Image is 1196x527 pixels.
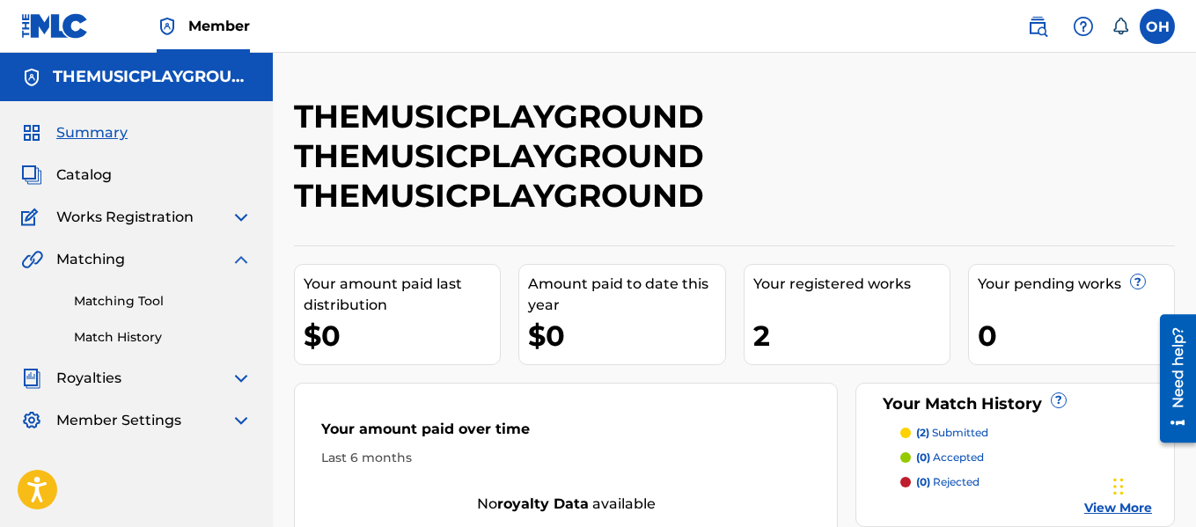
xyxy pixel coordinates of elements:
p: rejected [916,474,980,490]
img: expand [231,249,252,270]
div: Amount paid to date this year [528,274,724,316]
p: submitted [916,425,988,441]
div: $0 [304,316,500,355]
a: (2) submitted [900,425,1152,441]
img: expand [231,410,252,431]
img: Works Registration [21,207,44,228]
div: Your pending works [978,274,1174,295]
span: Member [188,16,250,36]
img: expand [231,368,252,389]
div: No available [295,494,837,515]
a: Match History [74,328,252,347]
span: (0) [916,450,930,464]
img: MLC Logo [21,13,89,39]
a: View More [1084,499,1152,517]
span: Catalog [56,165,112,186]
a: SummarySummary [21,122,128,143]
span: Summary [56,122,128,143]
a: Matching Tool [74,292,252,311]
strong: royalty data [497,495,589,512]
span: ? [1052,393,1066,407]
img: Summary [21,122,42,143]
img: Top Rightsholder [157,16,178,37]
span: (2) [916,426,929,439]
a: Public Search [1020,9,1055,44]
iframe: Chat Widget [1108,443,1196,527]
div: Your Match History [878,392,1152,416]
a: (0) rejected [900,474,1152,490]
span: Member Settings [56,410,181,431]
div: 0 [978,316,1174,355]
iframe: Resource Center [1147,308,1196,450]
h5: THEMUSICPLAYGROUND THEMUSICPLAYGROUND THEMUSICPLAYGROUND [53,67,252,87]
span: Royalties [56,368,121,389]
div: Your registered works [753,274,950,295]
div: Last 6 months [321,449,811,467]
div: Your amount paid over time [321,419,811,449]
img: Matching [21,249,43,270]
img: Accounts [21,67,42,88]
div: 2 [753,316,950,355]
img: search [1027,16,1048,37]
p: accepted [916,450,984,465]
div: User Menu [1140,9,1175,44]
span: ? [1131,274,1145,289]
div: Drag [1113,460,1124,513]
img: Member Settings [21,410,42,431]
div: Your amount paid last distribution [304,274,500,316]
span: (0) [916,475,930,488]
span: Works Registration [56,207,194,228]
img: Catalog [21,165,42,186]
img: Royalties [21,368,42,389]
div: Notifications [1112,18,1129,35]
div: Help [1066,9,1101,44]
a: CatalogCatalog [21,165,112,186]
div: $0 [528,316,724,355]
img: expand [231,207,252,228]
img: help [1073,16,1094,37]
a: (0) accepted [900,450,1152,465]
h2: THEMUSICPLAYGROUND THEMUSICPLAYGROUND THEMUSICPLAYGROUND [294,97,972,216]
span: Matching [56,249,125,270]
